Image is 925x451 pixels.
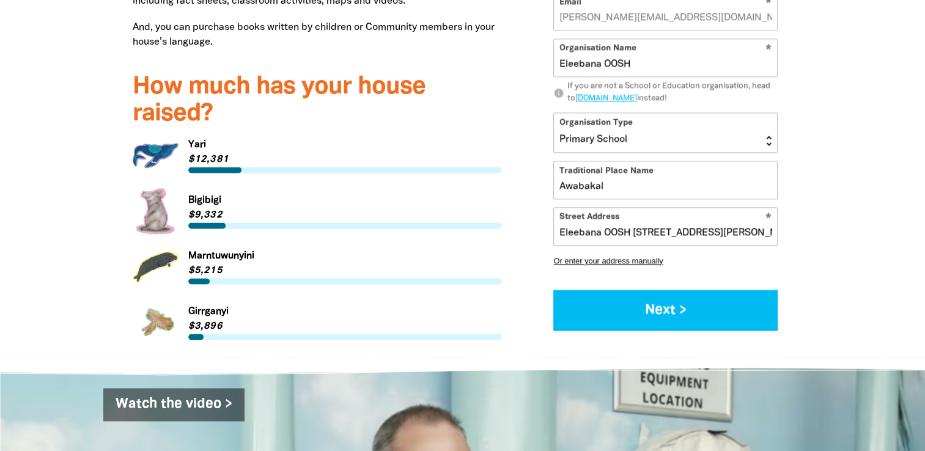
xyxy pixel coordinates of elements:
[133,133,503,345] div: Paginated content
[133,74,503,128] h3: How much has your house raised?
[103,388,245,421] a: Watch the video >
[553,87,564,98] i: info
[553,290,778,331] button: Next >
[567,81,778,105] div: If you are not a School or Education organisation, head to instead!
[133,20,503,50] p: And, you can purchase books written by children or Community members in your house’s language.
[575,95,637,102] a: [DOMAIN_NAME]
[553,256,778,265] button: Or enter your address manually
